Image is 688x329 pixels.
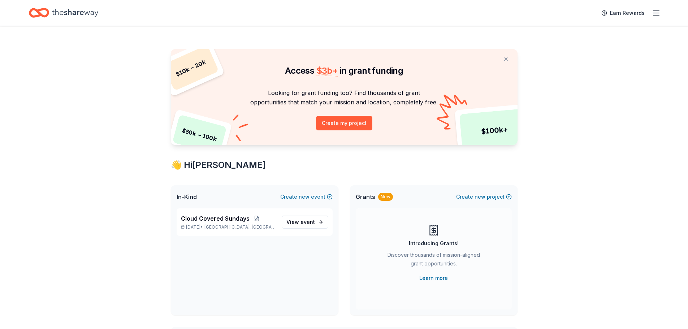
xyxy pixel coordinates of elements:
[316,65,338,76] span: $ 3b +
[163,45,219,91] div: $ 10k – 20k
[181,214,250,223] span: Cloud Covered Sundays
[179,88,509,107] p: Looking for grant funding too? Find thousands of grant opportunities that match your mission and ...
[385,251,483,271] div: Discover thousands of mission-aligned grant opportunities.
[171,159,518,171] div: 👋 Hi [PERSON_NAME]
[177,192,197,201] span: In-Kind
[419,274,448,282] a: Learn more
[409,239,459,248] div: Introducing Grants!
[204,224,276,230] span: [GEOGRAPHIC_DATA], [GEOGRAPHIC_DATA]
[475,192,485,201] span: new
[286,218,315,226] span: View
[456,192,512,201] button: Createnewproject
[316,116,372,130] button: Create my project
[280,192,333,201] button: Createnewevent
[29,4,98,21] a: Home
[282,216,328,229] a: View event
[181,224,276,230] p: [DATE] •
[597,7,649,20] a: Earn Rewards
[300,219,315,225] span: event
[356,192,375,201] span: Grants
[285,65,403,76] span: Access in grant funding
[378,193,393,201] div: New
[299,192,310,201] span: new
